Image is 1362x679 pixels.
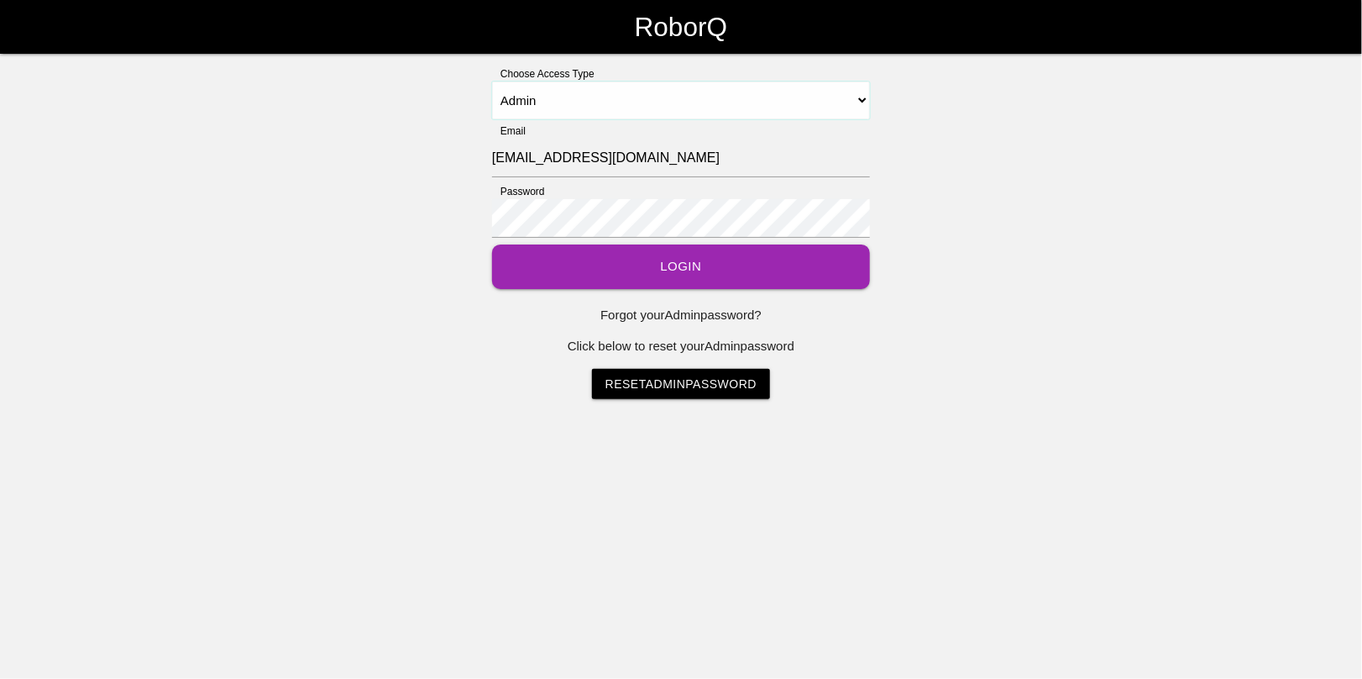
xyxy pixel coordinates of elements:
label: Email [492,124,526,139]
p: Forgot your Admin password? [492,306,870,325]
label: Choose Access Type [492,66,595,82]
button: Login [492,245,870,289]
label: Password [492,184,545,199]
p: Click below to reset your Admin password [492,337,870,356]
a: ResetAdminPassword [592,369,770,399]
